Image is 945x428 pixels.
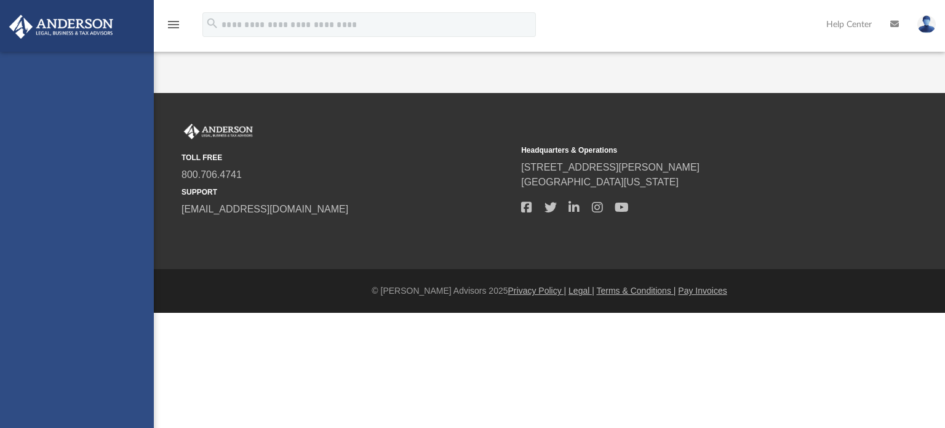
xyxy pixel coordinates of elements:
small: TOLL FREE [181,152,512,163]
img: User Pic [917,15,936,33]
small: SUPPORT [181,187,512,198]
a: Legal | [568,286,594,296]
a: [EMAIL_ADDRESS][DOMAIN_NAME] [181,204,348,214]
a: Privacy Policy | [508,286,567,296]
a: Terms & Conditions | [597,286,676,296]
a: [STREET_ADDRESS][PERSON_NAME] [521,162,700,172]
img: Anderson Advisors Platinum Portal [181,124,255,140]
a: Pay Invoices [678,286,727,296]
img: Anderson Advisors Platinum Portal [6,15,117,39]
i: menu [166,17,181,32]
a: 800.706.4741 [181,169,242,180]
div: © [PERSON_NAME] Advisors 2025 [154,285,945,297]
small: Headquarters & Operations [521,145,852,156]
a: menu [166,23,181,32]
a: [GEOGRAPHIC_DATA][US_STATE] [521,177,679,187]
i: search [205,17,219,30]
